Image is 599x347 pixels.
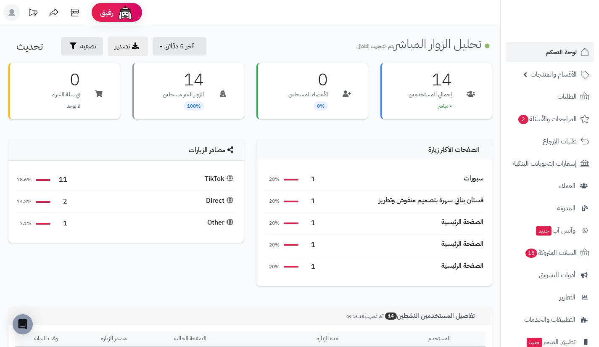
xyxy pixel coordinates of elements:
span: التطبيقات والخدمات [524,314,575,326]
span: الأقسام والمنتجات [530,69,577,80]
a: إشعارات التحويلات البنكية [506,154,594,174]
h1: تحليل الزوار المباشر [356,37,492,50]
small: يتم التحديث التلقائي [356,42,394,50]
span: 1 [303,240,315,250]
a: المراجعات والأسئلة2 [506,109,594,129]
span: تحديث [16,39,43,54]
th: المستخدم [425,331,486,347]
h4: مصادر الزيارات [17,146,235,154]
span: 1 [303,218,315,228]
div: Other [207,218,235,228]
a: التقارير [506,287,594,307]
span: 2 [518,115,528,124]
span: • مباشر [438,102,452,110]
a: تصدير [108,37,148,56]
th: الصفحة الحالية [150,331,230,347]
span: 20% [265,220,280,227]
h3: 0 [288,72,328,88]
a: أدوات التسويق [506,265,594,285]
button: تحديث [10,37,56,56]
div: فستان بناتي سهرة بتصميم منفوش وتطريز [379,196,483,205]
span: 1 [55,219,67,228]
th: مصدر الزيارة [77,331,150,347]
div: Direct [206,196,235,206]
span: 09:16:15 [346,313,364,320]
h3: 14 [409,72,452,88]
span: 15 [525,249,537,258]
span: 20% [265,176,280,183]
img: ai-face.png [117,4,134,21]
p: الزوار الغير مسجلين [163,90,204,99]
span: المدونة [557,202,575,214]
th: وقت البداية [15,331,77,347]
span: 1 [303,262,315,272]
h3: تفاصيل المستخدمين النشطين [340,312,486,320]
span: طلبات الإرجاع [543,135,577,147]
span: 2 [55,197,67,207]
a: تحديثات المنصة [22,4,43,23]
h3: 14 [163,72,204,88]
span: 20% [265,198,280,205]
span: تصفية [80,41,96,51]
span: لوحة التحكم [546,46,577,58]
span: التقارير [559,291,575,303]
span: أدوات التسويق [539,269,575,281]
span: 14.3% [17,198,32,205]
h4: الصفحات الأكثر زيارة [265,146,483,154]
span: 1 [303,196,315,206]
span: 7.1% [17,220,32,227]
button: آخر 5 دقائق [153,37,206,56]
button: تصفية [61,37,103,56]
span: السلات المتروكة [525,247,577,259]
h3: 0 [52,72,80,88]
a: وآتس آبجديد [506,220,594,241]
span: لا يوجد [67,102,80,110]
div: الصفحة الرئيسية [441,239,483,249]
div: الصفحة الرئيسية [441,261,483,271]
span: 78.6% [17,176,32,183]
span: 1 [303,175,315,184]
span: 100% [184,101,204,111]
span: آخر 5 دقائق [164,41,194,51]
a: المدونة [506,198,594,218]
span: 0% [314,101,328,111]
p: إجمالي المستخدمين [409,90,452,99]
span: 20% [265,241,280,249]
span: رفيق [100,8,113,18]
a: لوحة التحكم [506,42,594,62]
p: في سلة الشراء [52,90,80,99]
span: 14 [385,313,397,320]
p: الأعضاء المسجلين [288,90,328,99]
div: الصفحة الرئيسية [441,217,483,227]
div: TikTok [205,174,235,184]
span: إشعارات التحويلات البنكية [513,158,577,170]
div: Open Intercom Messenger [13,314,33,334]
span: المراجعات والأسئلة [517,113,577,125]
span: الطلبات [557,91,577,103]
span: وآتس آب [535,225,575,236]
span: جديد [536,226,552,236]
div: سبورات [464,174,483,183]
span: 11 [55,175,67,185]
th: مدة الزيارة [230,331,425,347]
span: 20% [265,263,280,270]
a: طلبات الإرجاع [506,131,594,151]
span: جديد [527,338,542,347]
a: العملاء [506,176,594,196]
small: آخر تحديث: [346,313,383,320]
a: السلات المتروكة15 [506,243,594,263]
a: الطلبات [506,87,594,107]
a: التطبيقات والخدمات [506,310,594,330]
span: العملاء [559,180,575,192]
